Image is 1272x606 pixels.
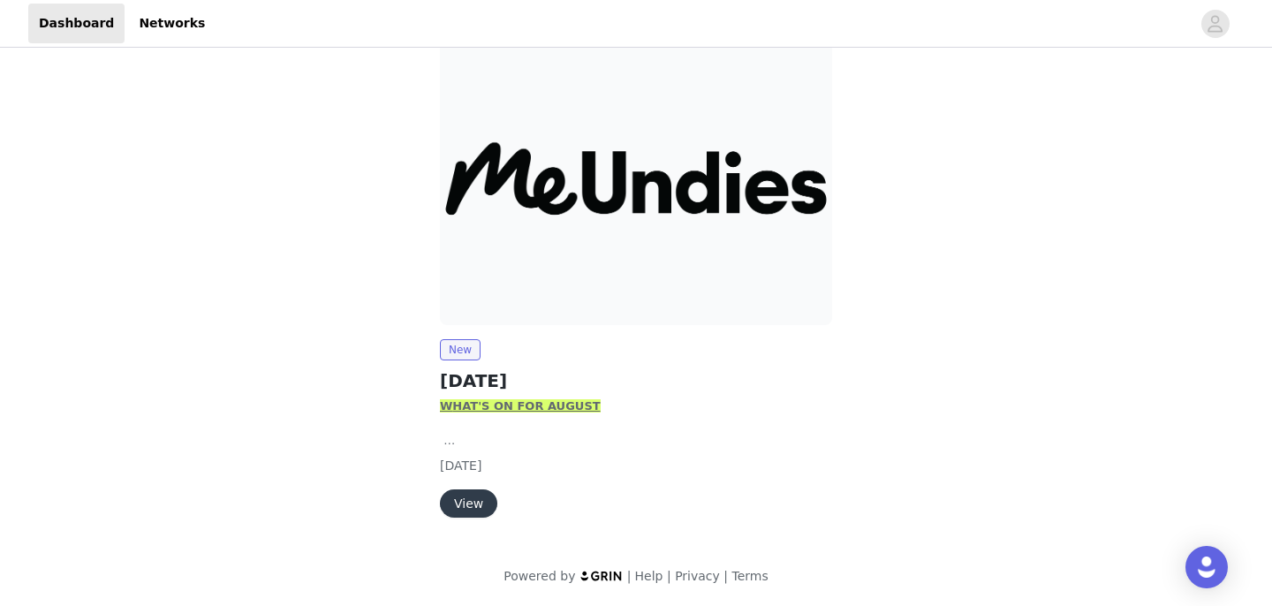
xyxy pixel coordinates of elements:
[627,569,632,583] span: |
[440,458,481,473] span: [DATE]
[440,31,832,325] img: MeUndies
[635,569,663,583] a: Help
[440,489,497,518] button: View
[723,569,728,583] span: |
[440,339,481,360] span: New
[675,569,720,583] a: Privacy
[1207,10,1223,38] div: avatar
[579,570,624,581] img: logo
[667,569,671,583] span: |
[1185,546,1228,588] div: Open Intercom Messenger
[452,399,600,413] strong: HAT'S ON FOR AUGUST
[440,497,497,511] a: View
[28,4,125,43] a: Dashboard
[731,569,768,583] a: Terms
[128,4,216,43] a: Networks
[440,399,452,413] strong: W
[503,569,575,583] span: Powered by
[440,367,832,394] h2: [DATE]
